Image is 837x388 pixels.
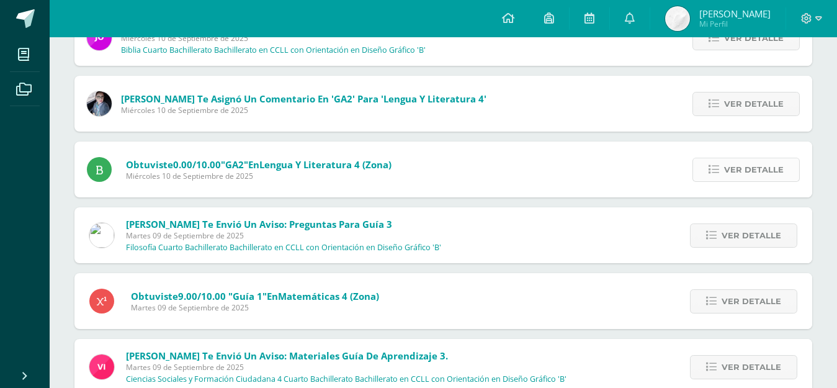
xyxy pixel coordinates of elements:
img: bd6d0aa147d20350c4821b7c643124fa.png [89,354,114,379]
img: 702136d6d401d1cd4ce1c6f6778c2e49.png [87,91,112,116]
span: Martes 09 de Septiembre de 2025 [131,302,379,313]
span: Ver detalle [724,92,784,115]
span: Ver detalle [722,290,781,313]
span: "GA2" [221,158,248,171]
span: Matemáticas 4 (Zona) [278,290,379,302]
p: Ciencias Sociales y Formación Ciudadana 4 Cuarto Bachillerato Bachillerato en CCLL con Orientació... [126,374,566,384]
span: Martes 09 de Septiembre de 2025 [126,362,566,372]
span: 9.00/10.00 [178,290,226,302]
span: [PERSON_NAME] [699,7,771,20]
img: 6388f4e445c937176ef17366dd738452.png [665,6,690,31]
span: Miércoles 10 de Septiembre de 2025 [126,171,392,181]
span: "Guía 1" [228,290,267,302]
span: Ver detalle [724,158,784,181]
span: Ver detalle [724,27,784,50]
span: 0.00/10.00 [173,158,221,171]
p: Biblia Cuarto Bachillerato Bachillerato en CCLL con Orientación en Diseño Gráfico 'B' [121,45,426,55]
span: Obtuviste en [126,158,392,171]
span: Miércoles 10 de Septiembre de 2025 [121,33,426,43]
span: Ver detalle [722,356,781,379]
span: Obtuviste en [131,290,379,302]
img: 6614adf7432e56e5c9e182f11abb21f1.png [87,25,112,50]
p: Filosofía Cuarto Bachillerato Bachillerato en CCLL con Orientación en Diseño Gráfico 'B' [126,243,441,253]
span: Ver detalle [722,224,781,247]
span: Martes 09 de Septiembre de 2025 [126,230,441,241]
span: Mi Perfil [699,19,771,29]
span: [PERSON_NAME] te envió un aviso: Materiales Guía de aprendizaje 3. [126,350,448,362]
span: Lengua y Literatura 4 (Zona) [259,158,392,171]
span: [PERSON_NAME] te envió un aviso: Preguntas para guía 3 [126,218,392,230]
span: Miércoles 10 de Septiembre de 2025 [121,105,486,115]
img: 6dfd641176813817be49ede9ad67d1c4.png [89,223,114,248]
span: [PERSON_NAME] te asignó un comentario en 'GA2' para 'Lengua y Literatura 4' [121,92,486,105]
